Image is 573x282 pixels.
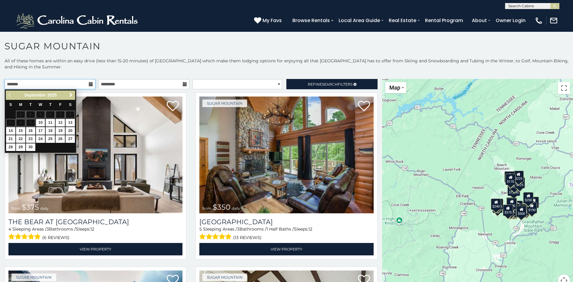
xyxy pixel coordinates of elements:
[199,218,373,226] a: [GEOGRAPHIC_DATA]
[527,202,537,214] div: $190
[308,226,312,232] span: 12
[202,206,211,211] span: from
[66,135,75,143] a: 27
[336,15,383,26] a: Local Area Guide
[8,97,182,213] a: The Bear At Sugar Mountain from $375 daily
[503,205,513,216] div: $375
[11,206,21,211] span: from
[523,192,533,204] div: $250
[202,274,247,281] a: Sugar Mountain
[8,226,11,232] span: 4
[69,93,73,97] span: Next
[199,97,373,213] img: Grouse Moor Lodge
[47,93,57,97] span: 2025
[535,16,543,25] img: phone-regular-white.png
[24,93,46,97] span: September
[516,206,526,217] div: $500
[358,100,370,113] a: Add to favorites
[308,82,352,87] span: Refine Filters
[6,135,15,143] a: 21
[199,218,373,226] h3: Grouse Moor Lodge
[199,226,373,241] div: Sleeping Areas / Bathrooms / Sleeps:
[199,226,202,232] span: 5
[515,177,525,189] div: $125
[59,103,62,107] span: Friday
[199,97,373,213] a: Grouse Moor Lodge from $350 daily
[507,197,517,209] div: $265
[26,127,35,135] a: 16
[513,201,523,212] div: $200
[507,185,520,196] div: $1,095
[8,243,182,255] a: View Property
[66,119,75,126] a: 13
[202,100,247,107] a: Sugar Mountain
[504,171,515,183] div: $240
[29,103,32,107] span: Tuesday
[262,17,282,24] span: My Favs
[22,203,39,211] span: $375
[386,15,419,26] a: Real Estate
[505,174,516,185] div: $170
[422,15,466,26] a: Rental Program
[39,103,42,107] span: Wednesday
[36,127,45,135] a: 17
[8,218,182,226] a: The Bear At [GEOGRAPHIC_DATA]
[8,218,182,226] h3: The Bear At Sugar Mountain
[493,15,529,26] a: Owner Login
[549,16,558,25] img: mail-regular-white.png
[56,119,65,126] a: 12
[26,143,35,151] a: 30
[16,127,25,135] a: 15
[389,84,400,91] span: Map
[213,203,230,211] span: $350
[11,274,56,281] a: Sugar Mountain
[199,243,373,255] a: View Property
[26,135,35,143] a: 23
[42,234,69,241] span: (6 reviews)
[46,135,55,143] a: 25
[232,206,240,211] span: daily
[167,100,179,113] a: Add to favorites
[36,119,45,126] a: 10
[6,127,15,135] a: 14
[15,11,140,30] img: White-1-2.png
[529,197,539,208] div: $155
[69,103,72,107] span: Saturday
[56,135,65,143] a: 26
[322,82,338,87] span: Search
[237,226,240,232] span: 3
[90,226,94,232] span: 12
[66,127,75,135] a: 20
[385,82,406,93] button: Change map style
[19,103,22,107] span: Monday
[46,127,55,135] a: 18
[506,197,517,209] div: $190
[46,119,55,126] a: 11
[233,234,262,241] span: (13 reviews)
[47,226,49,232] span: 3
[289,15,333,26] a: Browse Rentals
[40,206,49,211] span: daily
[56,127,65,135] a: 19
[266,226,294,232] span: 1 Half Baths /
[16,143,25,151] a: 29
[36,135,45,143] a: 24
[49,103,52,107] span: Thursday
[513,171,524,182] div: $225
[558,82,570,94] button: Toggle fullscreen view
[507,198,517,209] div: $300
[519,204,530,215] div: $195
[9,103,12,107] span: Sunday
[254,17,283,25] a: My Favs
[286,79,377,89] a: RefineSearchFilters
[67,91,75,99] a: Next
[16,135,25,143] a: 22
[6,143,15,151] a: 28
[469,15,490,26] a: About
[8,97,182,213] img: The Bear At Sugar Mountain
[491,198,501,210] div: $240
[8,226,182,241] div: Sleeping Areas / Bathrooms / Sleeps:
